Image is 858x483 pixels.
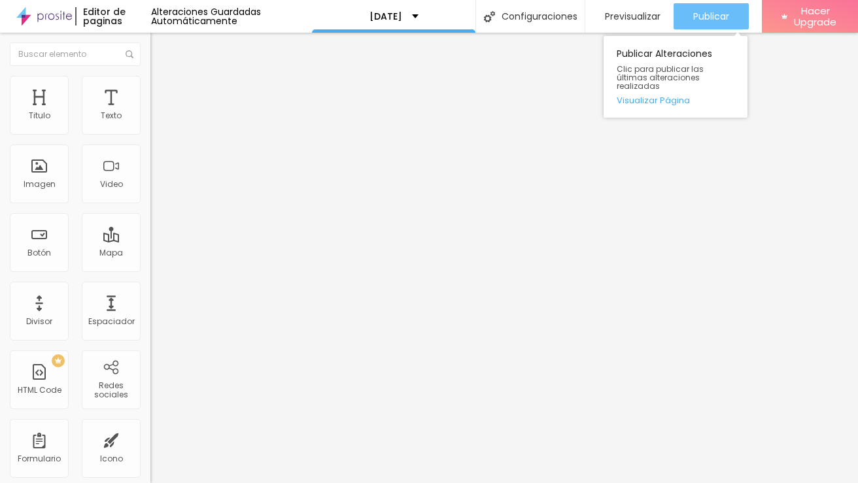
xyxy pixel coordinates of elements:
[100,180,123,189] div: Video
[617,65,734,91] span: Clic para publicar las últimas alteraciones realizadas
[88,317,135,326] div: Espaciador
[18,454,61,463] div: Formulario
[100,454,123,463] div: Icono
[75,7,151,25] div: Editor de paginas
[693,11,729,22] span: Publicar
[27,248,51,258] div: Botón
[793,5,838,28] span: Hacer Upgrade
[18,386,61,395] div: HTML Code
[605,11,661,22] span: Previsualizar
[604,36,747,118] div: Publicar Alteraciones
[150,33,858,483] iframe: Editor
[674,3,749,29] button: Publicar
[151,7,312,25] div: Alteraciones Guardadas Automáticamente
[585,3,674,29] button: Previsualizar
[101,111,122,120] div: Texto
[484,11,495,22] img: Icone
[126,50,133,58] img: Icone
[99,248,123,258] div: Mapa
[85,381,137,400] div: Redes sociales
[26,317,52,326] div: Divisor
[10,42,141,66] input: Buscar elemento
[617,96,734,105] a: Visualizar Página
[24,180,56,189] div: Imagen
[369,12,402,21] p: [DATE]
[29,111,50,120] div: Titulo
